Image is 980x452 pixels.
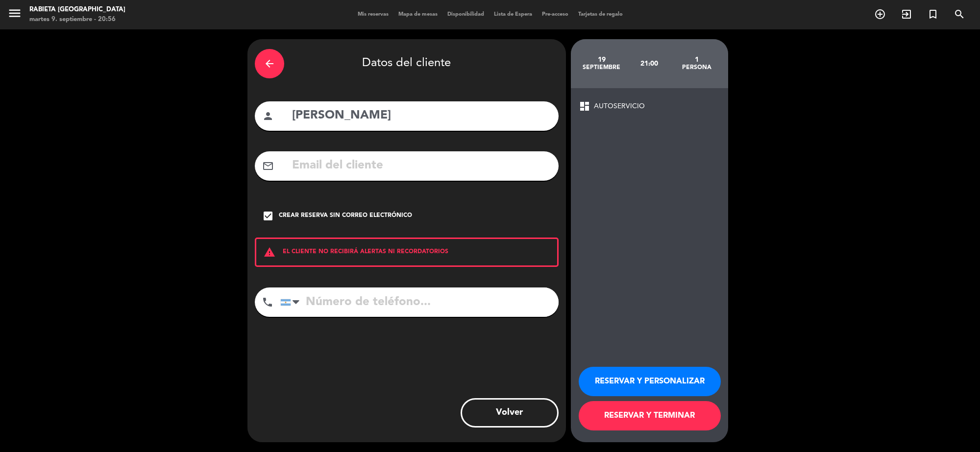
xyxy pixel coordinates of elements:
[255,47,559,81] div: Datos del cliente
[7,6,22,21] i: menu
[255,238,559,267] div: EL CLIENTE NO RECIBIRÁ ALERTAS NI RECORDATORIOS
[537,12,573,17] span: Pre-acceso
[262,210,274,222] i: check_box
[291,106,551,126] input: Nombre del cliente
[578,56,626,64] div: 19
[579,100,590,112] span: dashboard
[393,12,442,17] span: Mapa de mesas
[291,156,551,176] input: Email del cliente
[954,8,965,20] i: search
[353,12,393,17] span: Mis reservas
[578,64,626,71] div: septiembre
[281,288,303,316] div: Argentina: +54
[29,15,125,24] div: martes 9. septiembre - 20:56
[264,58,275,70] i: arrow_back
[625,47,673,81] div: 21:00
[7,6,22,24] button: menu
[874,8,886,20] i: add_circle_outline
[901,8,912,20] i: exit_to_app
[927,8,939,20] i: turned_in_not
[579,401,721,430] button: RESERVAR Y TERMINAR
[594,101,645,112] span: AUTOSERVICIO
[573,12,628,17] span: Tarjetas de regalo
[262,160,274,172] i: mail_outline
[489,12,537,17] span: Lista de Espera
[579,367,721,396] button: RESERVAR Y PERSONALIZAR
[673,64,720,71] div: persona
[262,296,273,308] i: phone
[279,211,412,221] div: Crear reserva sin correo electrónico
[673,56,720,64] div: 1
[442,12,489,17] span: Disponibilidad
[256,246,283,258] i: warning
[262,110,274,122] i: person
[280,287,559,317] input: Número de teléfono...
[461,398,559,428] button: Volver
[29,5,125,15] div: Rabieta [GEOGRAPHIC_DATA]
